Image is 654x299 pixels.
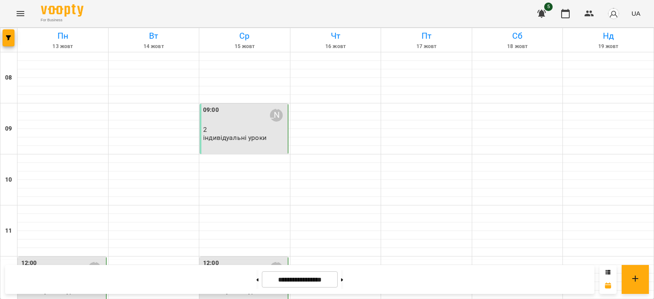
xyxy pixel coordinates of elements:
[5,124,12,134] h6: 09
[5,73,12,83] h6: 08
[382,43,470,51] h6: 17 жовт
[203,126,286,133] p: 2
[19,43,107,51] h6: 13 жовт
[41,17,83,23] span: For Business
[382,29,470,43] h6: Пт
[544,3,553,11] span: 5
[201,43,289,51] h6: 15 жовт
[5,175,12,185] h6: 10
[41,4,83,17] img: Voopty Logo
[5,226,12,236] h6: 11
[292,43,380,51] h6: 16 жовт
[608,8,620,20] img: avatar_s.png
[473,43,562,51] h6: 18 жовт
[19,29,107,43] h6: Пн
[564,29,652,43] h6: Нд
[203,259,219,268] label: 12:00
[10,3,31,24] button: Menu
[628,6,644,21] button: UA
[21,259,37,268] label: 12:00
[203,134,267,141] p: індивідуальні уроки
[631,9,640,18] span: UA
[203,105,219,115] label: 09:00
[270,109,283,122] div: Коржицька Лілія Андріївна
[110,29,198,43] h6: Вт
[201,29,289,43] h6: Ср
[564,43,652,51] h6: 19 жовт
[473,29,562,43] h6: Сб
[110,43,198,51] h6: 14 жовт
[292,29,380,43] h6: Чт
